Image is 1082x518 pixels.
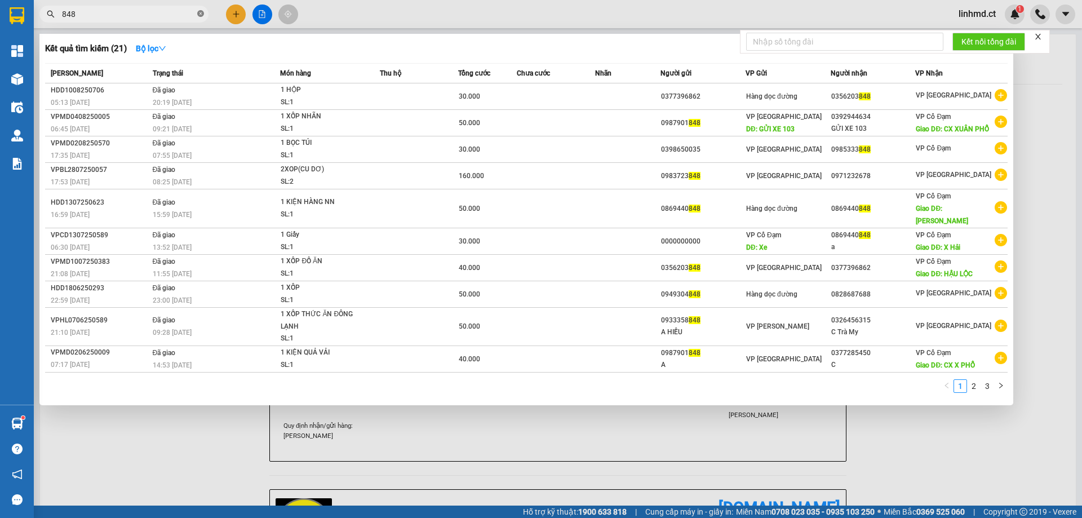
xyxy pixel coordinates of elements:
[153,86,176,94] span: Đã giao
[689,264,700,272] span: 848
[994,379,1008,393] li: Next Page
[380,69,401,77] span: Thu hộ
[51,69,103,77] span: [PERSON_NAME]
[153,329,192,337] span: 09:28 [DATE]
[153,139,176,147] span: Đã giao
[12,469,23,480] span: notification
[995,320,1007,332] span: plus-circle
[661,170,745,182] div: 0983723
[831,144,915,156] div: 0985333
[916,349,951,357] span: VP Cổ Đạm
[746,322,809,330] span: VP [PERSON_NAME]
[746,243,767,251] span: DĐ: Xe
[281,110,365,123] div: 1 XỐP NHÃN
[661,359,745,371] div: A
[746,33,943,51] input: Nhập số tổng đài
[943,382,950,389] span: left
[915,69,943,77] span: VP Nhận
[831,347,915,359] div: 0377285450
[281,123,365,135] div: SL: 1
[916,258,951,265] span: VP Cổ Đạm
[661,262,745,274] div: 0356203
[961,36,1016,48] span: Kết nối tổng đài
[916,144,951,152] span: VP Cổ Đạm
[153,361,192,369] span: 14:53 [DATE]
[967,379,981,393] li: 2
[831,359,915,371] div: C
[689,172,700,180] span: 848
[916,243,960,251] span: Giao DĐ: X Hải
[517,69,550,77] span: Chưa cước
[940,379,954,393] li: Previous Page
[11,130,23,141] img: warehouse-icon
[51,138,149,149] div: VPMD0208250570
[746,231,781,239] span: VP Cổ Đạm
[281,294,365,307] div: SL: 1
[280,69,311,77] span: Món hàng
[859,231,871,239] span: 848
[831,170,915,182] div: 0971232678
[689,349,700,357] span: 848
[153,296,192,304] span: 23:00 [DATE]
[831,315,915,326] div: 0326456315
[51,229,149,241] div: VPCD1307250589
[459,172,484,180] span: 160.000
[51,111,149,123] div: VPMD0408250005
[661,144,745,156] div: 0398650035
[746,69,767,77] span: VP Gửi
[995,142,1007,154] span: plus-circle
[995,287,1007,299] span: plus-circle
[661,117,745,129] div: 0987901
[281,209,365,221] div: SL: 1
[689,316,700,324] span: 848
[281,149,365,162] div: SL: 1
[459,119,480,127] span: 50.000
[831,289,915,300] div: 0828687688
[281,163,365,176] div: 2XOP(CU DƠ)
[746,125,795,133] span: DĐ: GỬI XE 103
[831,229,915,241] div: 0869440
[12,494,23,505] span: message
[153,99,192,107] span: 20:19 [DATE]
[916,270,973,278] span: Giao DĐ: HẬU LỘC
[136,44,166,53] strong: Bộ lọc
[661,236,745,247] div: 0000000000
[661,347,745,359] div: 0987901
[158,45,166,52] span: down
[459,322,480,330] span: 50.000
[51,329,90,337] span: 21:10 [DATE]
[153,243,192,251] span: 13:52 [DATE]
[689,119,700,127] span: 848
[51,211,90,219] span: 16:59 [DATE]
[831,111,915,123] div: 0392944634
[153,178,192,186] span: 08:25 [DATE]
[153,231,176,239] span: Đã giao
[51,361,90,369] span: 07:17 [DATE]
[831,326,915,338] div: C Trà My
[281,268,365,280] div: SL: 1
[954,379,967,393] li: 1
[916,171,991,179] span: VP [GEOGRAPHIC_DATA]
[197,10,204,17] span: close-circle
[281,255,365,268] div: 1 XỐP ĐỒ ĂN
[689,205,700,212] span: 848
[51,243,90,251] span: 06:30 [DATE]
[746,92,797,100] span: Hàng dọc đường
[281,308,365,333] div: 1 XỐP THỨC ĂN ĐÔNG LẠNH
[459,264,480,272] span: 40.000
[831,123,915,135] div: GỬI XE 103
[281,96,365,109] div: SL: 1
[954,380,966,392] a: 1
[153,316,176,324] span: Đã giao
[995,352,1007,364] span: plus-circle
[940,379,954,393] button: left
[661,315,745,326] div: 0933358
[62,8,195,20] input: Tìm tên, số ĐT hoặc mã đơn
[51,315,149,326] div: VPHL0706250589
[746,355,822,363] span: VP [GEOGRAPHIC_DATA]
[746,205,797,212] span: Hàng dọc đường
[916,91,991,99] span: VP [GEOGRAPHIC_DATA]
[47,10,55,18] span: search
[45,43,127,55] h3: Kết quả tìm kiếm ( 21 )
[916,113,951,121] span: VP Cổ Đạm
